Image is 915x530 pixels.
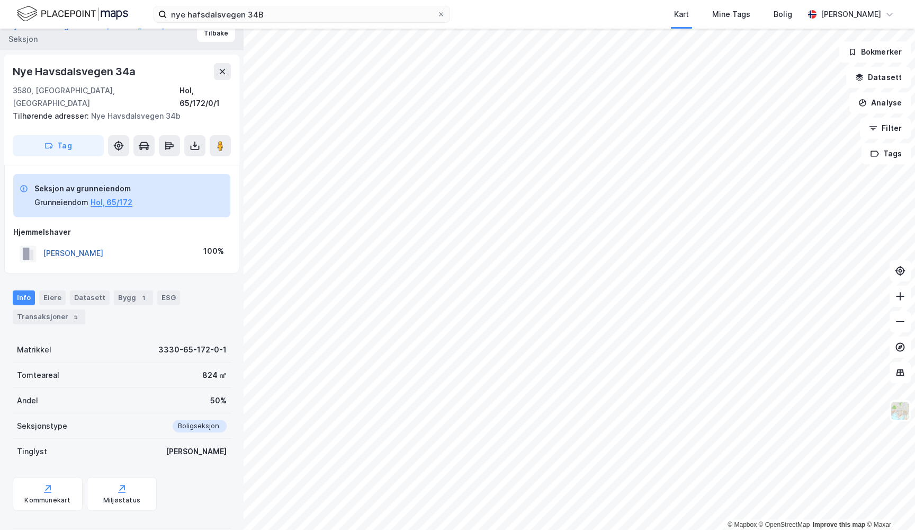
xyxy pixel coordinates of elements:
[180,84,231,110] div: Hol, 65/172/0/1
[34,182,132,195] div: Seksjon av grunneiendom
[13,84,180,110] div: 3580, [GEOGRAPHIC_DATA], [GEOGRAPHIC_DATA]
[862,479,915,530] div: Kontrollprogram for chat
[197,25,235,42] button: Tilbake
[839,41,911,63] button: Bokmerker
[70,290,110,305] div: Datasett
[813,521,865,528] a: Improve this map
[13,135,104,156] button: Tag
[728,521,757,528] a: Mapbox
[774,8,792,21] div: Bolig
[17,5,128,23] img: logo.f888ab2527a4732fd821a326f86c7f29.svg
[34,196,88,209] div: Grunneiendom
[39,290,66,305] div: Eiere
[17,343,51,356] div: Matrikkel
[8,33,38,46] div: Seksjon
[759,521,810,528] a: OpenStreetMap
[13,310,85,324] div: Transaksjoner
[24,496,70,505] div: Kommunekart
[13,290,35,305] div: Info
[846,67,911,88] button: Datasett
[103,496,140,505] div: Miljøstatus
[860,118,911,139] button: Filter
[17,445,47,458] div: Tinglyst
[890,401,910,421] img: Z
[17,369,59,382] div: Tomteareal
[70,312,81,322] div: 5
[862,143,911,164] button: Tags
[674,8,689,21] div: Kart
[203,245,224,258] div: 100%
[158,343,227,356] div: 3330-65-172-0-1
[138,293,149,303] div: 1
[202,369,227,382] div: 824 ㎡
[210,394,227,407] div: 50%
[13,111,91,120] span: Tilhørende adresser:
[862,479,915,530] iframe: Chat Widget
[91,196,132,209] button: Hol, 65/172
[114,290,153,305] div: Bygg
[157,290,180,305] div: ESG
[17,394,38,407] div: Andel
[712,8,750,21] div: Mine Tags
[167,6,437,22] input: Søk på adresse, matrikkel, gårdeiere, leietakere eller personer
[13,226,230,238] div: Hjemmelshaver
[13,110,222,122] div: Nye Havsdalsvegen 34b
[849,92,911,113] button: Analyse
[166,445,227,458] div: [PERSON_NAME]
[13,63,138,80] div: Nye Havsdalsvegen 34a
[821,8,881,21] div: [PERSON_NAME]
[17,420,67,432] div: Seksjonstype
